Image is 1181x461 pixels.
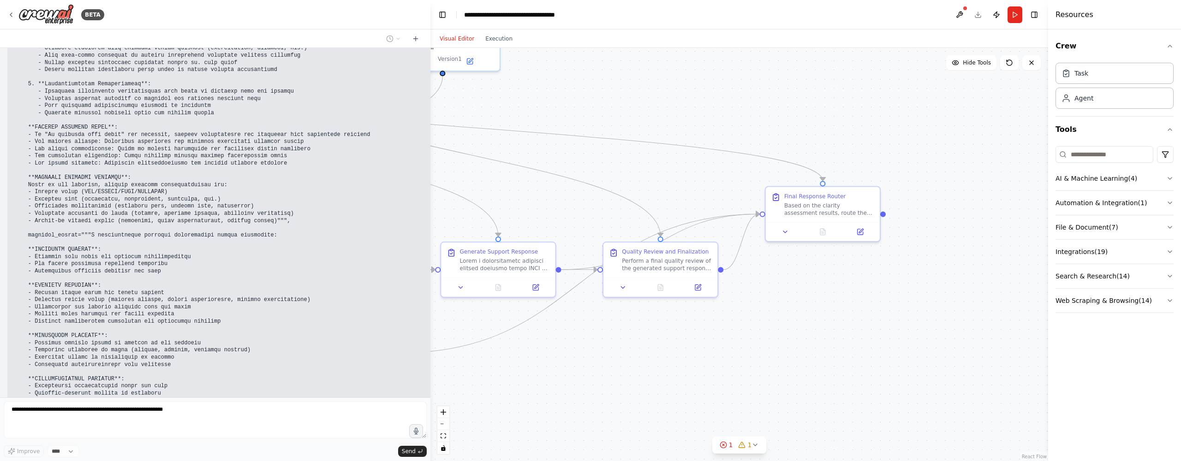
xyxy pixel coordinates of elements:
button: Hide right sidebar [1028,8,1041,21]
button: Search & Research(14) [1056,264,1174,288]
div: Perform a final quality review of the generated support response to ensure it meets all requireme... [622,257,712,272]
button: Switch to previous chat [382,33,405,44]
g: Edge from 33689100-8c07-4347-8e74-66cae513697b to f907fa61-e70e-4d97-85ee-fc89ac03f44a [7,76,447,236]
button: No output available [641,282,680,293]
button: Click to speak your automation idea [409,424,423,438]
button: Hide left sidebar [436,8,449,21]
nav: breadcrumb [464,10,568,19]
span: gpt-4o-mini [401,44,434,51]
div: Agent [1074,94,1093,103]
span: 1 [748,440,752,449]
div: Version 1 [438,55,462,63]
button: zoom out [437,418,449,430]
g: Edge from 29435df5-2b1d-45f1-b5f1-77010633e7cc to 9bb3e5f1-314e-4fd1-a4c5-e230c4b8b2ed [141,76,503,236]
button: No output available [803,226,842,237]
g: Edge from 9bb3e5f1-314e-4fd1-a4c5-e230c4b8b2ed to fb63987b-d062-4281-aeb9-33a45ef96b73 [561,209,760,274]
button: Open in side panel [682,282,714,293]
button: Improve [4,445,44,457]
div: gpt-4o-mini [385,0,501,71]
button: toggle interactivity [437,442,449,454]
span: Improve [17,448,40,455]
div: Lorem i dolorsitametc adipisci elitsed doeiusmo tempo INCI utl etdoloremag aliquaeni admi veniamq... [460,257,550,272]
g: Edge from 49d7b93d-db48-4140-8259-cb231a19e8e0 to 9bb3e5f1-314e-4fd1-a4c5-e230c4b8b2ed [399,265,435,274]
button: Start a new chat [408,33,423,44]
span: 1 [729,440,733,449]
g: Edge from 9bb3e5f1-314e-4fd1-a4c5-e230c4b8b2ed to 53621a6b-3ba0-4558-b880-1cec58113cf4 [561,265,597,274]
button: Web Scraping & Browsing(14) [1056,289,1174,313]
button: Open in side panel [443,56,496,67]
g: Edge from 29435df5-2b1d-45f1-b5f1-77010633e7cc to fb63987b-d062-4281-aeb9-33a45ef96b73 [141,76,827,181]
div: Task [1074,69,1088,78]
button: AI & Machine Learning(4) [1056,166,1174,190]
g: Edge from 99717ef9-c608-4bac-b5de-fee8d0c4df08 to fb63987b-d062-4281-aeb9-33a45ef96b73 [399,209,760,358]
div: Generate Support ResponseLorem i dolorsitametc adipisci elitsed doeiusmo tempo INCI utl etdolorem... [440,242,556,298]
div: Crew [1056,59,1174,116]
div: Tools [1056,142,1174,320]
div: Final Response RouterBased on the clarity assessment results, route the workflow to either delive... [765,186,881,242]
button: zoom in [437,406,449,418]
span: Send [402,448,416,455]
button: Send [398,446,427,457]
div: BETA [81,9,104,20]
g: Edge from 53621a6b-3ba0-4558-b880-1cec58113cf4 to fb63987b-d062-4281-aeb9-33a45ef96b73 [723,209,759,274]
div: Final Response Router [784,193,846,200]
button: Open in side panel [844,226,876,237]
button: Integrations(19) [1056,240,1174,264]
button: Crew [1056,33,1174,59]
img: Logo [18,4,74,25]
button: Execution [480,33,518,44]
button: Automation & Integration(1) [1056,191,1174,215]
button: Visual Editor [434,33,480,44]
button: 11 [712,437,767,454]
button: fit view [437,430,449,442]
div: React Flow controls [437,406,449,454]
div: Quality Review and Finalization [622,248,709,255]
button: File & Document(7) [1056,215,1174,239]
button: Open in side panel [519,282,551,293]
g: Edge from 878157c1-bccb-4d62-a5fc-cd4862f4bcae to 53621a6b-3ba0-4558-b880-1cec58113cf4 [290,76,665,236]
button: Hide Tools [946,55,996,70]
span: Hide Tools [963,59,991,66]
div: Generate Support Response [460,248,538,255]
div: Quality Review and FinalizationPerform a final quality review of the generated support response t... [602,242,718,298]
button: Tools [1056,117,1174,142]
button: No output available [478,282,518,293]
h4: Resources [1056,9,1093,20]
a: React Flow attribution [1022,454,1047,459]
div: Based on the clarity assessment results, route the workflow to either deliver the complete suppor... [784,202,874,217]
